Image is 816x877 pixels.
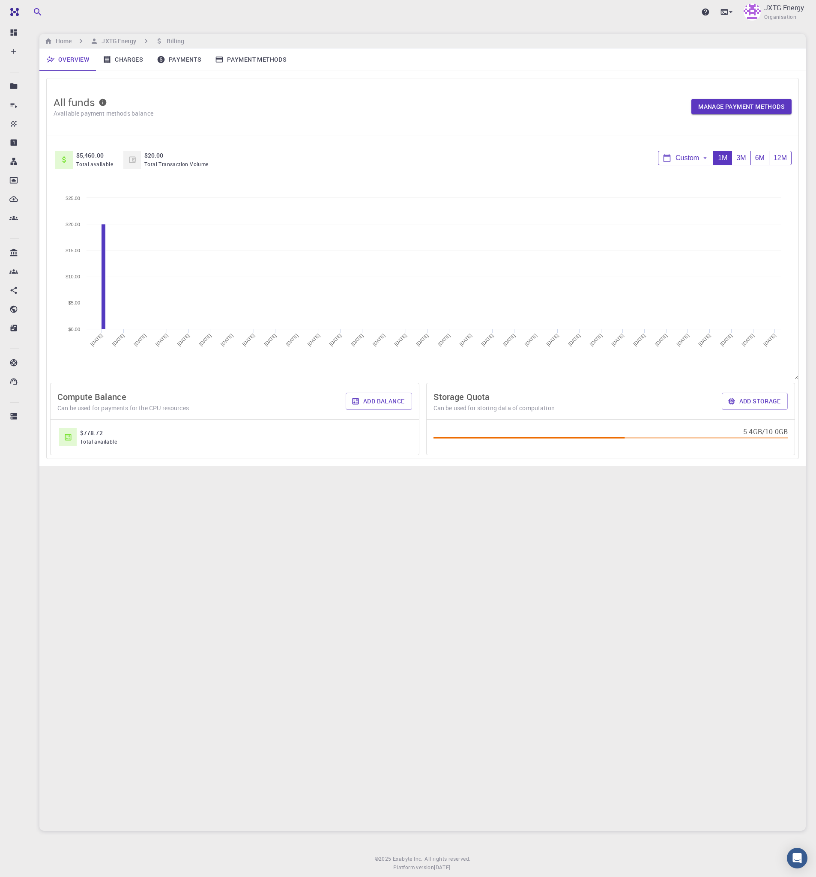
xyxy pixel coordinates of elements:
[415,333,429,347] tspan: [DATE]
[39,48,96,71] a: Overview
[589,333,603,347] tspan: [DATE]
[54,95,95,109] h5: All funds
[133,333,147,347] tspan: [DATE]
[66,274,80,279] text: $10.00
[350,333,364,347] tspan: [DATE]
[393,863,434,872] span: Platform version
[144,161,209,167] span: Total Transaction Volume
[80,438,117,445] span: Total available
[76,161,113,167] span: Total available
[691,99,792,115] a: Manage payment methods
[393,855,423,862] span: Exabyte Inc.
[220,333,234,347] tspan: [DATE]
[722,393,788,410] button: Add storage
[480,333,494,347] tspan: [DATE]
[66,222,80,227] text: $20.00
[654,333,668,347] tspan: [DATE]
[68,300,80,305] text: $5.00
[76,151,113,160] h6: $5,460.00
[743,427,788,437] p: 5.4GB / 10.0GB
[155,333,169,347] tspan: [DATE]
[163,36,185,46] h6: Billing
[208,48,293,71] a: Payment Methods
[764,3,804,13] p: JXTG Energy
[764,13,796,21] span: Organisation
[437,333,451,347] tspan: [DATE]
[676,333,690,347] tspan: [DATE]
[393,855,423,863] a: Exabyte Inc.
[7,8,19,16] img: logo
[787,848,807,868] div: Open Intercom Messenger
[328,333,342,347] tspan: [DATE]
[567,333,581,347] tspan: [DATE]
[676,154,699,162] span: Custom
[610,333,625,347] tspan: [DATE]
[524,333,538,347] tspan: [DATE]
[719,333,733,347] tspan: [DATE]
[57,404,189,412] p: Can be used for payments for the CPU resources
[285,333,299,347] tspan: [DATE]
[502,333,516,347] tspan: [DATE]
[90,333,104,347] tspan: [DATE]
[434,864,452,871] span: [DATE] .
[769,151,791,165] div: 12M
[744,3,761,21] img: JXTG Energy
[713,151,732,165] div: 1M
[18,6,49,14] span: Support
[176,333,191,347] tspan: [DATE]
[459,333,473,347] tspan: [DATE]
[66,248,80,253] text: $15.00
[144,151,209,160] h6: $20.00
[375,855,393,863] span: © 2025
[741,333,755,347] tspan: [DATE]
[732,151,750,165] div: 3M
[242,333,256,347] tspan: [DATE]
[150,48,208,71] a: Payments
[98,36,136,46] h6: JXTG Energy
[372,333,386,347] tspan: [DATE]
[307,333,321,347] tspan: [DATE]
[198,333,212,347] tspan: [DATE]
[43,36,186,46] nav: breadcrumb
[433,390,555,404] h6: Storage Quota
[545,333,559,347] tspan: [DATE]
[66,196,80,201] text: $25.00
[424,855,470,863] span: All rights reserved.
[96,48,150,71] a: Charges
[394,333,408,347] tspan: [DATE]
[52,36,72,46] h6: Home
[263,333,277,347] tspan: [DATE]
[111,333,126,347] tspan: [DATE]
[57,390,189,404] h6: Compute Balance
[68,327,80,332] text: $0.00
[346,393,412,410] button: Add balance
[80,428,117,438] h6: $778.72
[697,333,711,347] tspan: [DATE]
[434,863,452,872] a: [DATE].
[632,333,646,347] tspan: [DATE]
[433,404,555,412] p: Can be used for storing data of computation
[54,109,153,118] p: Available payment methods balance
[750,151,769,165] div: 6M
[762,333,777,347] tspan: [DATE]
